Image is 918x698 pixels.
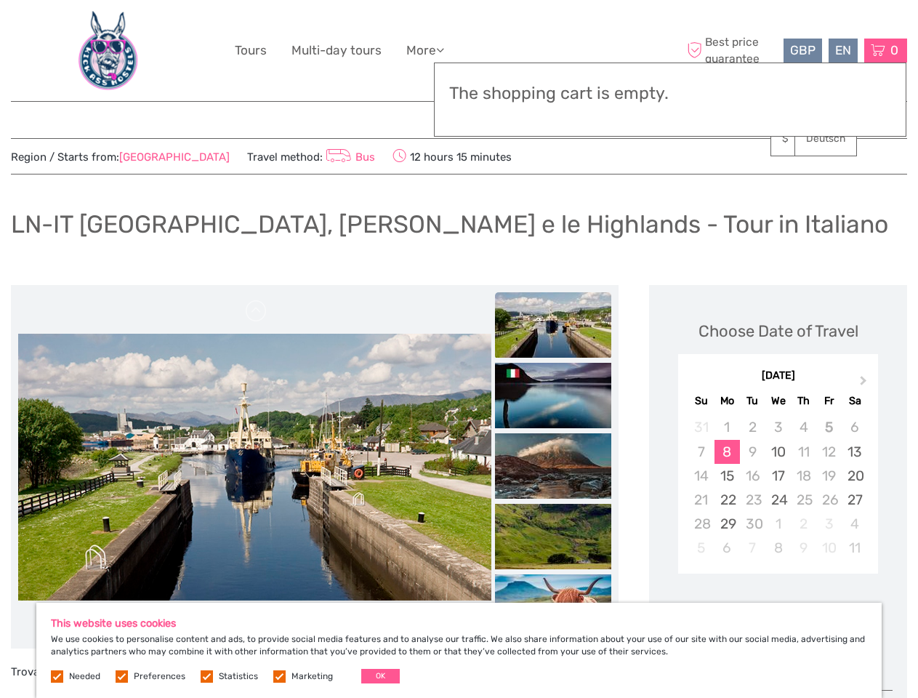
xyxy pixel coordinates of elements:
[688,512,714,536] div: Not available Sunday, September 28th, 2025
[795,126,856,152] a: Deutsch
[495,504,611,569] img: 03063602cb7b43a4961980a7447a655d_slider_thumbnail.jpeg
[698,320,858,342] div: Choose Date of Travel
[842,536,867,560] div: Choose Saturday, October 11th, 2025
[11,209,888,239] h1: LN-IT [GEOGRAPHIC_DATA], [PERSON_NAME] e le Highlands - Tour in Italiano
[495,292,611,358] img: 837e42020cfd4cb69a1376b85ecd329f_slider_thumbnail.jpeg
[20,25,164,37] p: We're away right now. Please check back later!
[765,536,791,560] div: Choose Wednesday, October 8th, 2025
[888,43,901,57] span: 0
[688,536,714,560] div: Not available Sunday, October 5th, 2025
[714,440,740,464] div: Choose Monday, September 8th, 2025
[816,464,842,488] div: Not available Friday, September 19th, 2025
[688,391,714,411] div: Su
[816,488,842,512] div: Not available Friday, September 26th, 2025
[683,34,780,66] span: Best price guarantee
[765,415,791,439] div: Not available Wednesday, September 3rd, 2025
[323,151,375,164] a: Bus
[406,40,444,61] a: More
[765,488,791,512] div: Choose Wednesday, September 24th, 2025
[791,536,816,560] div: Not available Thursday, October 9th, 2025
[361,669,400,683] button: OK
[842,512,867,536] div: Choose Saturday, October 4th, 2025
[816,391,842,411] div: Fr
[683,415,873,560] div: month 2025-09
[842,488,867,512] div: Choose Saturday, September 27th, 2025
[235,40,267,61] a: Tours
[765,391,791,411] div: We
[771,126,821,152] a: $
[36,603,882,698] div: We use cookies to personalise content and ads, to provide social media features and to analyse ou...
[68,11,148,90] img: 660-bd12cdf7-bf22-40b3-a2d0-3f373e959a83_logo_big.jpg
[449,84,891,104] h3: The shopping cart is empty.
[791,464,816,488] div: Not available Thursday, September 18th, 2025
[853,372,877,396] button: Next Month
[119,151,230,164] a: [GEOGRAPHIC_DATA]
[219,670,258,683] label: Statistics
[18,334,491,600] img: 837e42020cfd4cb69a1376b85ecd329f_main_slider.jpeg
[688,464,714,488] div: Not available Sunday, September 14th, 2025
[829,39,858,63] div: EN
[791,391,816,411] div: Th
[740,391,765,411] div: Tu
[247,146,375,167] span: Travel method:
[816,536,842,560] div: Not available Friday, October 10th, 2025
[791,512,816,536] div: Not available Thursday, October 2nd, 2025
[842,391,867,411] div: Sa
[688,488,714,512] div: Not available Sunday, September 21st, 2025
[134,670,185,683] label: Preferences
[495,363,611,428] img: 1d7f68eada69430394daf5c5bf362099_slider_thumbnail.jpeg
[740,440,765,464] div: Not available Tuesday, September 9th, 2025
[740,512,765,536] div: Not available Tuesday, September 30th, 2025
[791,488,816,512] div: Not available Thursday, September 25th, 2025
[842,415,867,439] div: Not available Saturday, September 6th, 2025
[791,415,816,439] div: Not available Thursday, September 4th, 2025
[816,512,842,536] div: Not available Friday, October 3rd, 2025
[740,488,765,512] div: Not available Tuesday, September 23rd, 2025
[740,415,765,439] div: Not available Tuesday, September 2nd, 2025
[816,440,842,464] div: Not available Friday, September 12th, 2025
[392,146,512,167] span: 12 hours 15 minutes
[842,464,867,488] div: Choose Saturday, September 20th, 2025
[791,440,816,464] div: Not available Thursday, September 11th, 2025
[495,433,611,499] img: e77377659ac94d5b99dcf9dfdb92d56b_slider_thumbnail.jpeg
[842,440,867,464] div: Choose Saturday, September 13th, 2025
[790,43,816,57] span: GBP
[714,415,740,439] div: Not available Monday, September 1st, 2025
[51,617,867,630] h5: This website uses cookies
[714,536,740,560] div: Choose Monday, October 6th, 2025
[714,488,740,512] div: Choose Monday, September 22nd, 2025
[291,40,382,61] a: Multi-day tours
[765,512,791,536] div: Choose Wednesday, October 1st, 2025
[714,391,740,411] div: Mo
[678,369,878,384] div: [DATE]
[816,415,842,439] div: Not available Friday, September 5th, 2025
[765,440,791,464] div: Choose Wednesday, September 10th, 2025
[714,464,740,488] div: Choose Monday, September 15th, 2025
[69,670,100,683] label: Needed
[740,536,765,560] div: Not available Tuesday, October 7th, 2025
[765,464,791,488] div: Choose Wednesday, September 17th, 2025
[167,23,185,40] button: Open LiveChat chat widget
[688,440,714,464] div: Not available Sunday, September 7th, 2025
[495,574,611,640] img: e920c0ebc4de481a8d96c20bc5bdcc35_slider_thumbnail.jpeg
[688,415,714,439] div: Not available Sunday, August 31st, 2025
[714,512,740,536] div: Choose Monday, September 29th, 2025
[291,670,333,683] label: Marketing
[11,150,230,165] span: Region / Starts from:
[740,464,765,488] div: Not available Tuesday, September 16th, 2025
